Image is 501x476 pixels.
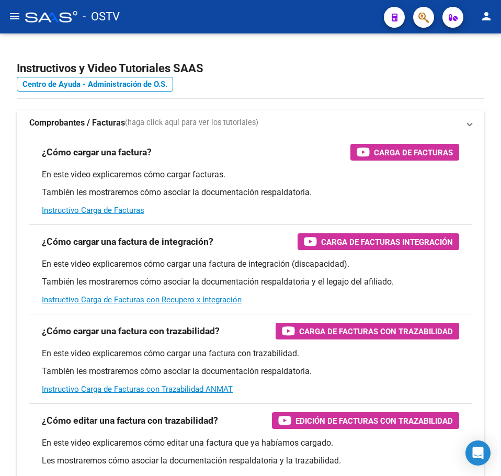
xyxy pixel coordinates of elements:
div: Open Intercom Messenger [465,440,491,466]
span: Carga de Facturas [374,146,453,159]
p: Les mostraremos cómo asociar la documentación respaldatoria y la trazabilidad. [42,455,459,467]
a: Instructivo Carga de Facturas con Trazabilidad ANMAT [42,384,233,394]
h3: ¿Cómo cargar una factura con trazabilidad? [42,324,220,338]
a: Centro de Ayuda - Administración de O.S. [17,77,173,92]
h2: Instructivos y Video Tutoriales SAAS [17,59,484,78]
span: Edición de Facturas con Trazabilidad [295,414,453,427]
span: (haga click aquí para ver los tutoriales) [125,117,258,129]
p: También les mostraremos cómo asociar la documentación respaldatoria. [42,187,459,198]
button: Carga de Facturas con Trazabilidad [276,323,459,339]
a: Instructivo Carga de Facturas [42,206,144,215]
mat-icon: person [480,10,493,22]
button: Carga de Facturas [350,144,459,161]
p: En este video explicaremos cómo cargar facturas. [42,169,459,180]
h3: ¿Cómo editar una factura con trazabilidad? [42,413,218,428]
p: También les mostraremos cómo asociar la documentación respaldatoria y el legajo del afiliado. [42,276,459,288]
span: Carga de Facturas Integración [321,235,453,248]
button: Edición de Facturas con Trazabilidad [272,412,459,429]
p: En este video explicaremos cómo cargar una factura de integración (discapacidad). [42,258,459,270]
h3: ¿Cómo cargar una factura? [42,145,152,160]
button: Carga de Facturas Integración [298,233,459,250]
strong: Comprobantes / Facturas [29,117,125,129]
span: - OSTV [83,5,120,28]
mat-expansion-panel-header: Comprobantes / Facturas(haga click aquí para ver los tutoriales) [17,110,484,135]
a: Instructivo Carga de Facturas con Recupero x Integración [42,295,242,304]
h3: ¿Cómo cargar una factura de integración? [42,234,213,249]
p: También les mostraremos cómo asociar la documentación respaldatoria. [42,366,459,377]
p: En este video explicaremos cómo cargar una factura con trazabilidad. [42,348,459,359]
span: Carga de Facturas con Trazabilidad [299,325,453,338]
mat-icon: menu [8,10,21,22]
p: En este video explicaremos cómo editar una factura que ya habíamos cargado. [42,437,459,449]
